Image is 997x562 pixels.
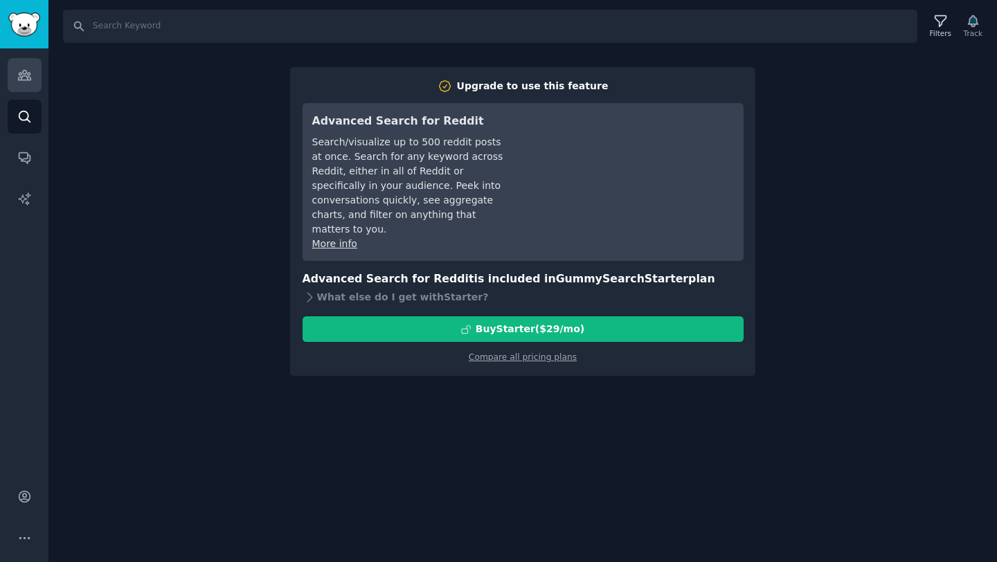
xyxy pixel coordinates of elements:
img: GummySearch logo [8,12,40,37]
a: More info [312,238,357,249]
a: Compare all pricing plans [469,352,577,362]
div: Filters [930,28,951,38]
div: Buy Starter ($ 29 /mo ) [476,322,584,336]
button: BuyStarter($29/mo) [303,316,744,342]
input: Search Keyword [63,10,917,43]
span: GummySearch Starter [556,272,688,285]
div: What else do I get with Starter ? [303,287,744,307]
h3: Advanced Search for Reddit [312,113,507,130]
iframe: YouTube video player [526,113,734,217]
div: Search/visualize up to 500 reddit posts at once. Search for any keyword across Reddit, either in ... [312,135,507,237]
h3: Advanced Search for Reddit is included in plan [303,271,744,288]
div: Upgrade to use this feature [457,79,609,93]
